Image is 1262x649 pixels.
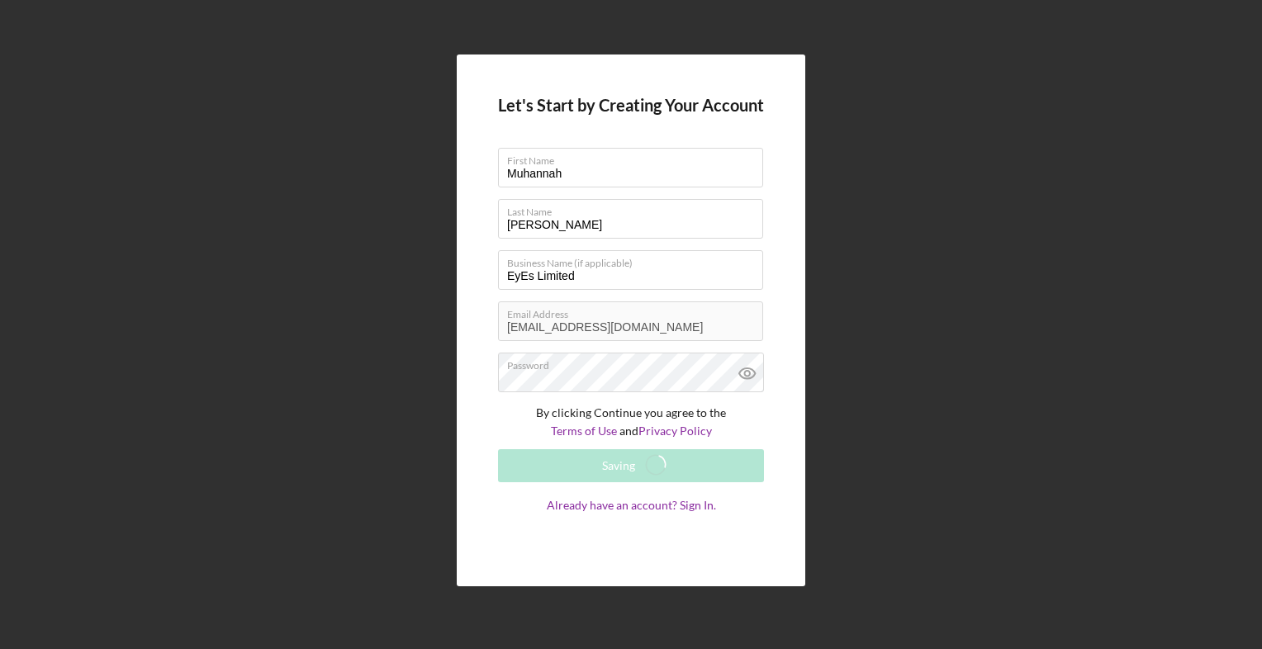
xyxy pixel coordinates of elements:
[638,424,712,438] a: Privacy Policy
[507,149,763,167] label: First Name
[507,251,763,269] label: Business Name (if applicable)
[507,353,763,372] label: Password
[498,96,764,115] h4: Let's Start by Creating Your Account
[498,499,764,545] a: Already have an account? Sign In.
[498,404,764,441] p: By clicking Continue you agree to the and
[602,449,635,482] div: Saving
[507,302,763,320] label: Email Address
[551,424,617,438] a: Terms of Use
[507,200,763,218] label: Last Name
[498,449,764,482] button: Saving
